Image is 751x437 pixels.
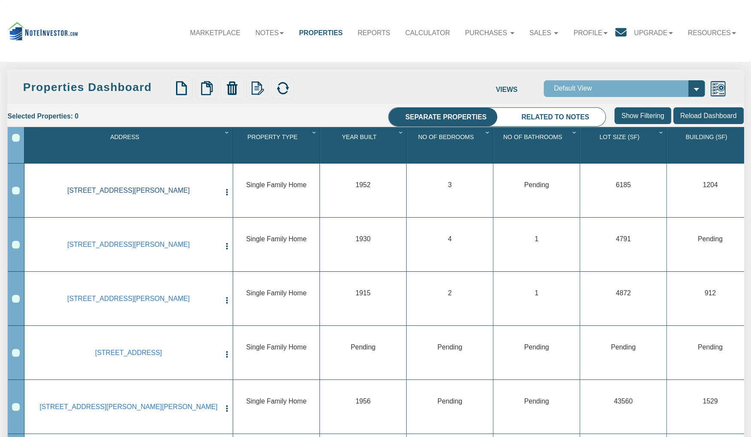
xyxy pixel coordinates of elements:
span: Single Family Home [246,181,307,188]
a: 509 Birdsell St, South Bend, IN, 46628 [37,295,220,303]
img: cell-menu.png [223,296,231,304]
span: 43560 [614,398,633,405]
span: 1952 [356,181,371,188]
span: 1930 [356,235,371,243]
div: No Of Bathrooms Sort None [495,130,580,160]
button: Press to open the property menu [223,349,231,358]
button: Press to open the property menu [223,403,231,413]
div: Sort None [26,130,233,160]
span: Pending [351,343,376,351]
span: 1204 [702,181,718,188]
span: Single Family Home [246,235,307,243]
img: refresh.png [276,81,290,95]
span: 4791 [616,235,631,243]
div: Sort None [582,130,666,160]
img: cell-menu.png [223,188,231,196]
a: 2155 Goff Ave, Memphis, TN, 38114 [37,241,220,249]
div: Selected Properties: 0 [7,107,85,125]
div: Sort None [235,130,319,160]
div: Sort None [408,130,493,160]
span: Building (Sf) [685,134,727,140]
a: Sales [522,21,566,45]
label: Views [496,80,544,95]
span: Single Family Home [246,343,307,351]
button: Press to open the property menu [223,187,231,196]
input: Reload Dashboard [673,107,744,124]
button: Press to open the property menu [223,295,231,304]
a: Notes [248,21,292,45]
span: 4872 [616,289,631,297]
span: Address [110,134,140,140]
div: Column Menu [657,127,666,137]
div: Column Menu [483,127,493,137]
img: edit.png [250,81,265,95]
div: Row 2, Row Selection Checkbox [12,241,20,249]
span: 2 [448,289,452,297]
a: Profile [566,21,615,45]
div: Select All [12,134,20,142]
div: Column Menu [223,127,232,137]
span: No Of Bedrooms [418,134,474,140]
a: Purchases [457,21,522,45]
span: No Of Bathrooms [503,134,562,140]
div: Sort None [322,130,406,160]
div: Property Type Sort None [235,130,319,160]
span: 1 [535,289,538,297]
span: Pending [438,343,462,351]
span: 3 [448,181,452,188]
span: 1915 [356,289,371,297]
img: copy.png [200,81,214,95]
div: Row 3, Row Selection Checkbox [12,295,20,303]
div: No Of Bedrooms Sort None [408,130,493,160]
span: Single Family Home [246,398,307,405]
a: 3526 E Morris St, INDIANAPOLIS, IN, 46203 [37,187,220,195]
button: Press to open the property menu [223,241,231,250]
img: cell-menu.png [223,242,231,250]
img: 535638 [7,22,78,40]
div: Row 4, Row Selection Checkbox [12,349,20,357]
img: cell-menu.png [223,350,231,358]
a: Upgrade [626,21,680,45]
a: 5614 W Cr 700 N, Connersville, IN, 47331 [37,349,220,357]
span: Property Type [247,134,298,140]
div: Column Menu [396,127,406,137]
div: Row 5, Row Selection Checkbox [12,403,20,411]
span: Pending [438,398,462,405]
span: Year Built [342,134,377,140]
li: Related to notes [505,108,606,127]
span: Pending [698,343,723,351]
span: Pending [611,343,636,351]
img: views.png [710,80,726,97]
div: Address Sort None [26,130,233,160]
span: 1529 [702,398,718,405]
div: Row 1, Row Selection Checkbox [12,187,20,194]
span: 1956 [356,398,371,405]
img: cell-menu.png [223,404,231,413]
div: Properties Dashboard [23,79,167,95]
span: 4 [448,235,452,243]
a: Properties [292,21,350,45]
input: Show Filtering [614,107,671,124]
span: Single Family Home [246,289,307,297]
a: Marketplace [182,21,248,45]
div: Column Menu [310,127,319,137]
div: Lot Size (Sf) Sort None [582,130,666,160]
span: 1 [535,235,538,243]
a: 1233 TARA RD, JACKSON, MS, 39212 [37,403,220,411]
div: Sort None [495,130,580,160]
span: 912 [705,289,716,297]
span: Pending [524,181,549,188]
a: Reports [350,21,398,45]
span: Pending [524,343,549,351]
span: 6185 [616,181,631,188]
div: Column Menu [570,127,579,137]
a: Resources [680,21,743,45]
span: Pending [698,235,723,243]
span: Lot Size (Sf) [599,134,639,140]
img: new.png [174,81,189,95]
span: Pending [524,398,549,405]
img: trash.png [225,81,239,95]
li: Separate properties [389,108,503,127]
div: Year Built Sort None [322,130,406,160]
a: Calculator [398,21,457,45]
